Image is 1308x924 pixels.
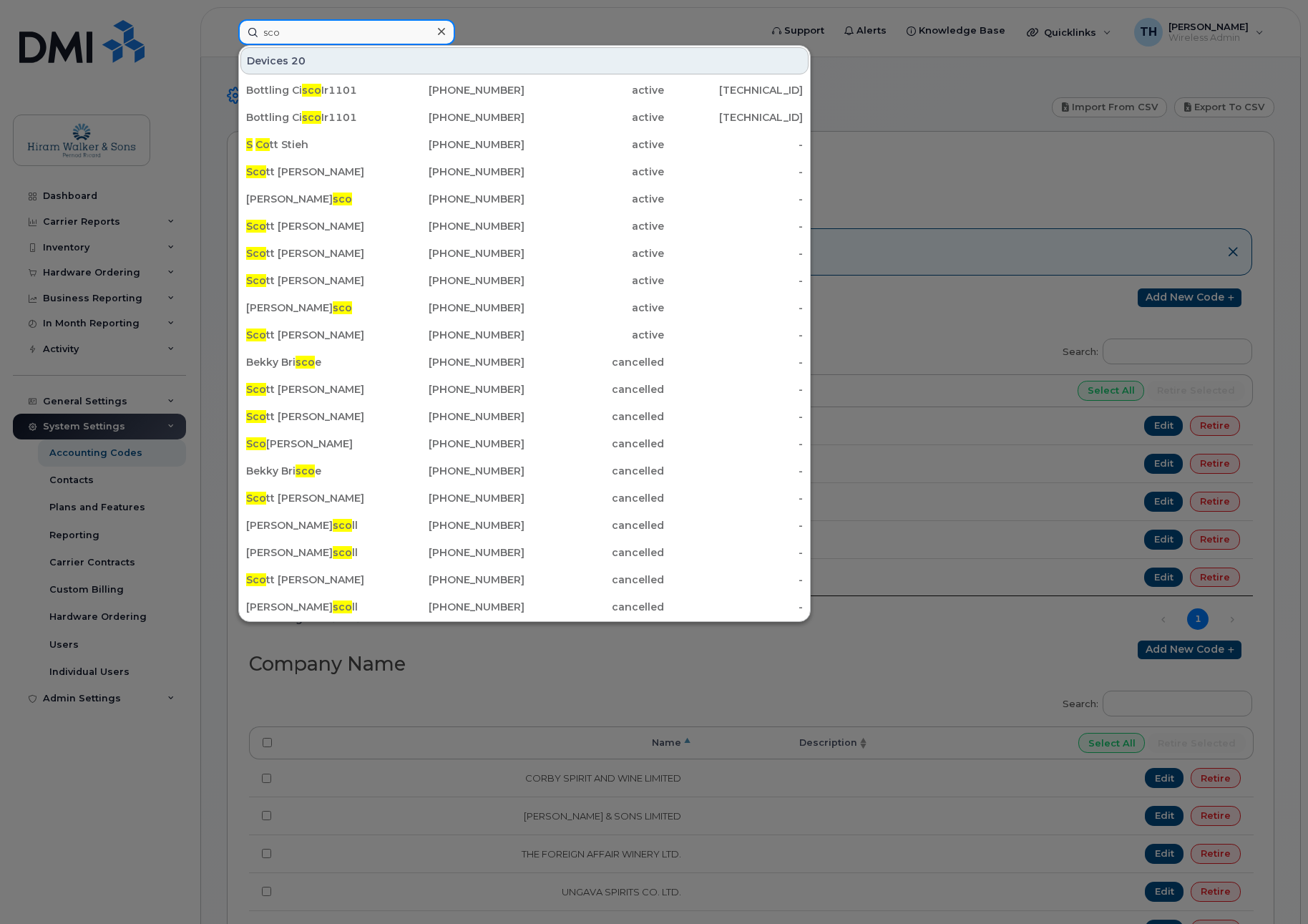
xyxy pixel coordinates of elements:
div: Devices [240,47,809,74]
span: sco [333,193,352,205]
div: [PERSON_NAME] [246,192,386,206]
span: Sco [246,165,266,178]
div: Bottling Ci Ir1101 [246,83,386,97]
div: - [664,545,804,560]
div: tt [PERSON_NAME] [246,273,386,288]
span: sco [296,356,315,369]
div: cancelled [524,382,664,397]
a: [PERSON_NAME]scoll[PHONE_NUMBER]cancelled- [240,540,809,565]
div: active [524,328,664,342]
div: cancelled [524,600,664,614]
div: - [664,382,804,397]
div: active [524,246,664,261]
div: [PHONE_NUMBER] [386,192,525,206]
span: sco [302,111,321,124]
div: tt [PERSON_NAME] [246,491,386,505]
span: S [246,138,253,151]
div: active [524,192,664,206]
div: active [524,83,664,97]
div: active [524,273,664,288]
span: sco [333,546,352,559]
div: [PHONE_NUMBER] [386,437,525,451]
span: sco [333,301,352,314]
span: Sco [246,383,266,396]
span: sco [302,84,321,97]
div: [PHONE_NUMBER] [386,328,525,342]
span: Co [255,138,270,151]
div: [PERSON_NAME] ll [246,600,386,614]
a: Sco[PERSON_NAME][PHONE_NUMBER]cancelled- [240,431,809,457]
span: sco [333,600,352,613]
a: Scott [PERSON_NAME][PHONE_NUMBER]cancelled- [240,376,809,402]
span: sco [296,465,315,477]
a: Bekky Briscoe[PHONE_NUMBER]cancelled- [240,458,809,484]
div: - [664,464,804,478]
div: [PHONE_NUMBER] [386,464,525,478]
a: [PERSON_NAME]scoll[PHONE_NUMBER]cancelled- [240,512,809,538]
div: Bekky Bri e [246,355,386,369]
div: cancelled [524,409,664,424]
div: [PHONE_NUMBER] [386,273,525,288]
div: [PERSON_NAME] ll [246,518,386,532]
a: Bekky Briscoe[PHONE_NUMBER]cancelled- [240,349,809,375]
a: Scott [PERSON_NAME][PHONE_NUMBER]cancelled- [240,404,809,429]
div: - [664,219,804,233]
div: tt [PERSON_NAME] [246,573,386,587]
div: [PHONE_NUMBER] [386,165,525,179]
div: cancelled [524,518,664,532]
div: - [664,355,804,369]
span: Sco [246,220,266,233]
span: Sco [246,410,266,423]
a: Scott [PERSON_NAME][PHONE_NUMBER]active- [240,213,809,239]
div: [PHONE_NUMBER] [386,409,525,424]
span: Sco [246,329,266,341]
div: cancelled [524,464,664,478]
div: tt Stieh [246,137,386,152]
span: 20 [291,54,306,68]
span: Sco [246,492,266,505]
a: [PERSON_NAME]sco[PHONE_NUMBER]active- [240,295,809,321]
div: [PHONE_NUMBER] [386,491,525,505]
div: - [664,192,804,206]
div: [PERSON_NAME] [246,301,386,315]
div: - [664,273,804,288]
div: - [664,246,804,261]
span: Sco [246,437,266,450]
div: [PHONE_NUMBER] [386,600,525,614]
div: active [524,219,664,233]
div: Bottling Ci Ir1101 [246,110,386,125]
div: cancelled [524,437,664,451]
div: [PHONE_NUMBER] [386,246,525,261]
div: [PHONE_NUMBER] [386,301,525,315]
div: cancelled [524,491,664,505]
a: Scott [PERSON_NAME][PHONE_NUMBER]active- [240,322,809,348]
div: tt [PERSON_NAME] [246,328,386,342]
a: Scott [PERSON_NAME][PHONE_NUMBER]cancelled- [240,567,809,593]
div: [PHONE_NUMBER] [386,355,525,369]
div: [PHONE_NUMBER] [386,137,525,152]
div: cancelled [524,545,664,560]
a: [PERSON_NAME]sco[PHONE_NUMBER]active- [240,186,809,212]
div: [PHONE_NUMBER] [386,110,525,125]
div: - [664,301,804,315]
div: cancelled [524,573,664,587]
div: cancelled [524,355,664,369]
div: [PHONE_NUMBER] [386,518,525,532]
div: active [524,301,664,315]
div: [PHONE_NUMBER] [386,545,525,560]
div: active [524,137,664,152]
span: sco [333,519,352,532]
div: - [664,518,804,532]
a: Scott [PERSON_NAME][PHONE_NUMBER]active- [240,240,809,266]
div: - [664,437,804,451]
div: tt [PERSON_NAME] [246,246,386,261]
span: Sco [246,573,266,586]
div: - [664,600,804,614]
a: Bottling CiscoIr1101[PHONE_NUMBER]active[TECHNICAL_ID] [240,104,809,130]
div: tt [PERSON_NAME] [246,409,386,424]
div: Bekky Bri e [246,464,386,478]
div: - [664,409,804,424]
div: tt [PERSON_NAME] [246,165,386,179]
a: Bottling CiscoIr1101[PHONE_NUMBER]active[TECHNICAL_ID] [240,77,809,103]
div: - [664,137,804,152]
